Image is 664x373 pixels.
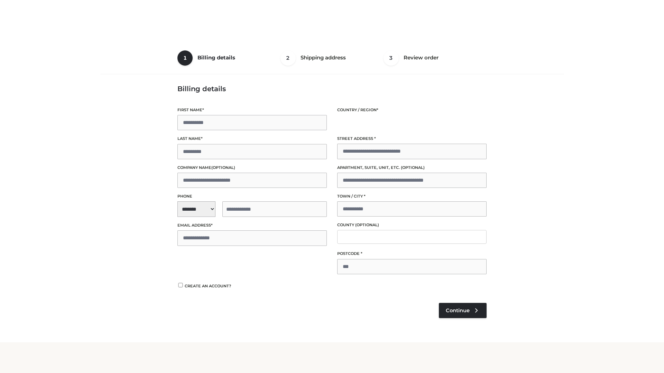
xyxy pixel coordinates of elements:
[177,222,327,229] label: Email address
[177,193,327,200] label: Phone
[177,85,487,93] h3: Billing details
[177,107,327,113] label: First name
[177,164,327,171] label: Company name
[337,193,487,200] label: Town / City
[337,107,487,113] label: Country / Region
[439,303,487,318] a: Continue
[337,250,487,257] label: Postcode
[355,222,379,227] span: (optional)
[337,222,487,228] label: County
[211,165,235,170] span: (optional)
[337,164,487,171] label: Apartment, suite, unit, etc.
[177,135,327,142] label: Last name
[446,307,470,314] span: Continue
[401,165,425,170] span: (optional)
[337,135,487,142] label: Street address
[177,283,184,287] input: Create an account?
[185,284,231,288] span: Create an account?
